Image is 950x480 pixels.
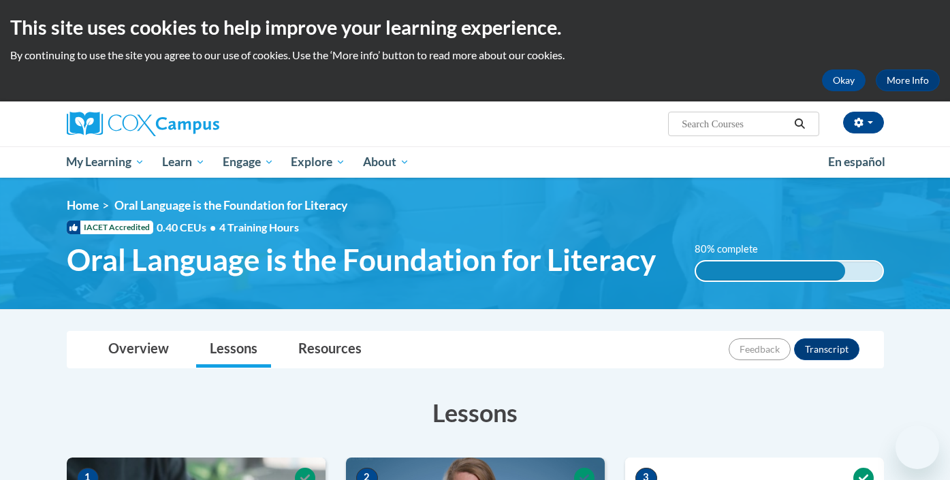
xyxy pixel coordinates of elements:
span: Oral Language is the Foundation for Literacy [114,198,347,212]
a: Engage [214,146,283,178]
a: Home [67,198,99,212]
button: Transcript [794,338,859,360]
a: Lessons [196,332,271,368]
a: About [354,146,418,178]
img: Cox Campus [67,112,219,136]
a: My Learning [58,146,154,178]
h2: This site uses cookies to help improve your learning experience. [10,14,940,41]
a: Overview [95,332,183,368]
span: 0.40 CEUs [157,220,219,235]
button: Search [789,116,810,132]
span: 4 Training Hours [219,221,299,234]
div: Main menu [46,146,904,178]
span: Engage [223,154,274,170]
button: Account Settings [843,112,884,133]
a: Cox Campus [67,112,326,136]
div: 80% complete [696,261,845,281]
h3: Lessons [67,396,884,430]
a: Explore [282,146,354,178]
span: Learn [162,154,205,170]
span: En español [828,155,885,169]
iframe: Button to launch messaging window [896,426,939,469]
span: About [363,154,409,170]
span: Explore [291,154,345,170]
label: 80% complete [695,242,773,257]
span: Oral Language is the Foundation for Literacy [67,242,656,278]
a: Resources [285,332,375,368]
p: By continuing to use the site you agree to our use of cookies. Use the ‘More info’ button to read... [10,48,940,63]
a: Learn [153,146,214,178]
button: Okay [822,69,866,91]
a: More Info [876,69,940,91]
a: En español [819,148,894,176]
span: • [210,221,216,234]
button: Feedback [729,338,791,360]
span: My Learning [66,154,144,170]
input: Search Courses [680,116,789,132]
span: IACET Accredited [67,221,153,234]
